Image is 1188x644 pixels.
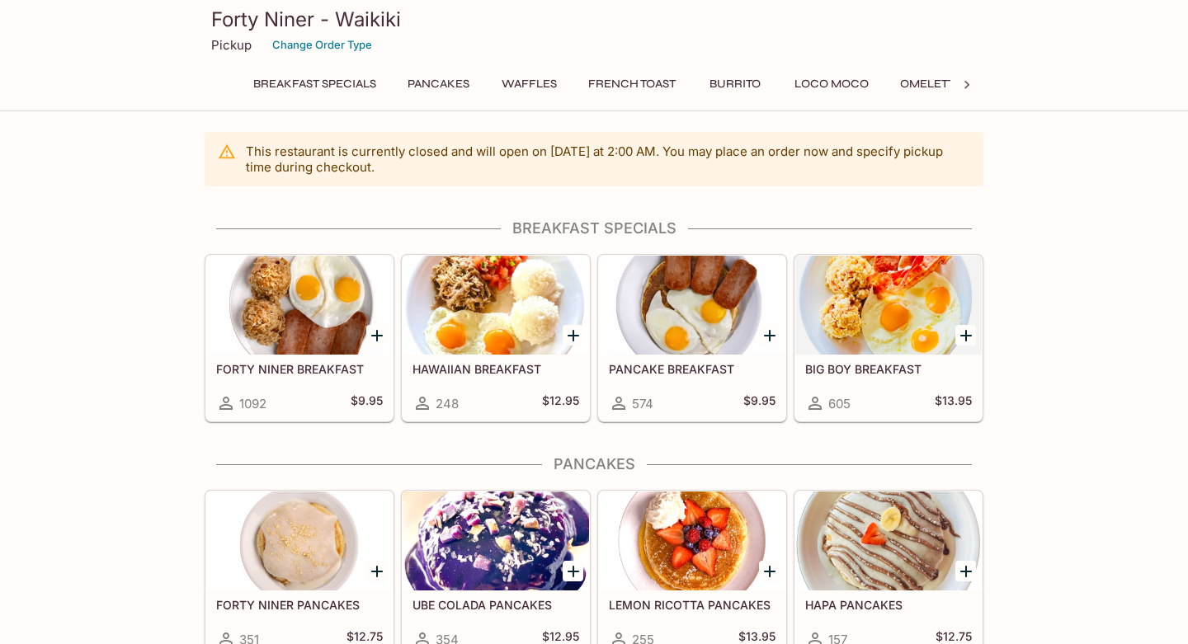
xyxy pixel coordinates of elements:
h5: FORTY NINER BREAKFAST [216,362,383,376]
span: 605 [828,396,851,411]
h5: FORTY NINER PANCAKES [216,598,383,612]
h5: $9.95 [351,393,383,413]
h4: Breakfast Specials [205,219,983,237]
button: French Toast [579,73,685,96]
div: FORTY NINER PANCAKES [206,491,393,590]
button: Loco Moco [785,73,878,96]
div: PANCAKE BREAKFAST [599,256,785,355]
span: 1092 [239,396,266,411]
p: This restaurant is currently closed and will open on [DATE] at 2:00 AM . You may place an order n... [246,143,970,175]
h5: $13.95 [935,393,972,413]
div: UBE COLADA PANCAKES [403,491,589,590]
h5: $12.95 [542,393,579,413]
button: Waffles [492,73,566,96]
h5: HAWAIIAN BREAKFAST [412,362,579,376]
a: BIG BOY BREAKFAST605$13.95 [794,255,983,421]
button: Add HAWAIIAN BREAKFAST [563,325,583,346]
button: Add FORTY NINER BREAKFAST [366,325,387,346]
div: LEMON RICOTTA PANCAKES [599,491,785,590]
button: Add PANCAKE BREAKFAST [759,325,780,346]
button: Add UBE COLADA PANCAKES [563,561,583,581]
button: Breakfast Specials [244,73,385,96]
button: Add FORTY NINER PANCAKES [366,561,387,581]
h5: LEMON RICOTTA PANCAKES [609,598,775,612]
button: Add LEMON RICOTTA PANCAKES [759,561,780,581]
h5: PANCAKE BREAKFAST [609,362,775,376]
span: 248 [436,396,459,411]
span: 574 [632,396,653,411]
button: Burrito [698,73,772,96]
button: Change Order Type [265,32,379,58]
button: Pancakes [398,73,478,96]
div: FORTY NINER BREAKFAST [206,256,393,355]
button: Add HAPA PANCAKES [955,561,976,581]
button: Omelettes [891,73,978,96]
h5: HAPA PANCAKES [805,598,972,612]
h5: BIG BOY BREAKFAST [805,362,972,376]
h3: Forty Niner - Waikiki [211,7,977,32]
a: PANCAKE BREAKFAST574$9.95 [598,255,786,421]
h5: UBE COLADA PANCAKES [412,598,579,612]
h4: Pancakes [205,455,983,473]
h5: $9.95 [743,393,775,413]
div: BIG BOY BREAKFAST [795,256,982,355]
a: HAWAIIAN BREAKFAST248$12.95 [402,255,590,421]
a: FORTY NINER BREAKFAST1092$9.95 [205,255,394,421]
div: HAPA PANCAKES [795,491,982,590]
button: Add BIG BOY BREAKFAST [955,325,976,346]
p: Pickup [211,37,252,53]
div: HAWAIIAN BREAKFAST [403,256,589,355]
